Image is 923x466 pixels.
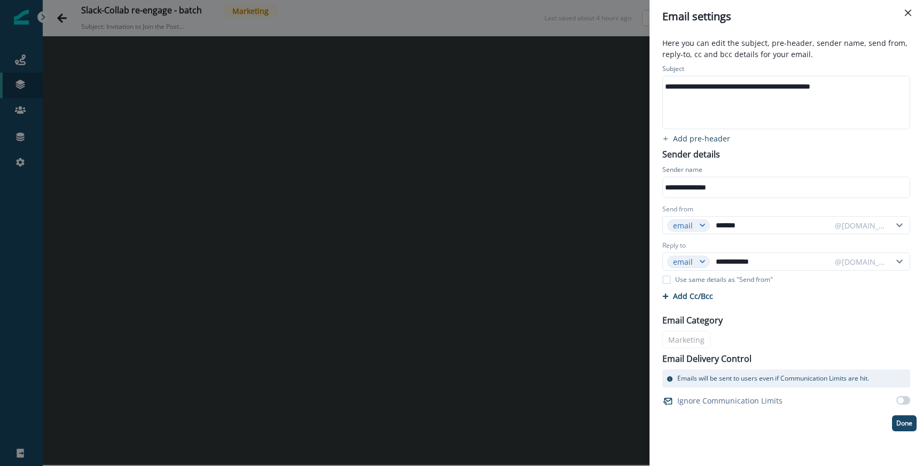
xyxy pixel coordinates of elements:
label: Reply to [662,241,686,250]
button: Close [899,4,917,21]
button: Add Cc/Bcc [662,291,713,301]
div: Email settings [662,9,910,25]
div: email [673,256,694,267]
p: Sender name [662,165,702,177]
label: Send from [662,204,693,214]
p: Emails will be sent to users even if Communication Limits are hit. [677,374,869,383]
p: Here you can edit the subject, pre-header, sender name, send from, reply-to, cc and bcc details f... [656,37,917,62]
p: Add pre-header [673,133,730,144]
div: @[DOMAIN_NAME] [835,220,886,231]
button: Done [892,415,917,431]
p: Sender details [656,146,726,161]
div: email [673,220,694,231]
p: Subject [662,64,684,76]
p: Ignore Communication Limits [677,395,783,406]
p: Email Category [662,314,723,327]
div: @[DOMAIN_NAME] [835,256,886,267]
p: Use same details as "Send from" [675,275,773,285]
button: add preheader [656,133,737,144]
p: Email Delivery Control [662,352,752,365]
p: Done [896,420,912,427]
